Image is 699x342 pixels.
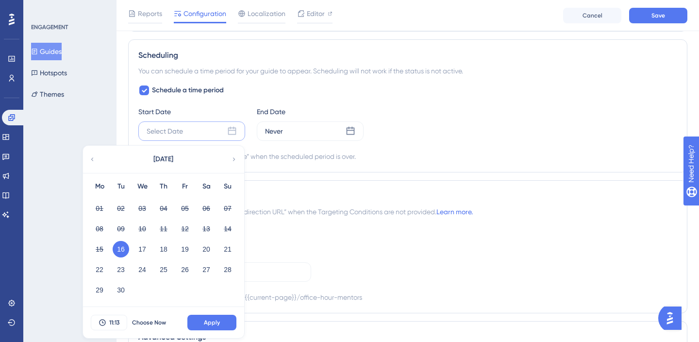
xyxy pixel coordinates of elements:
button: 14 [219,221,236,237]
iframe: UserGuiding AI Assistant Launcher [658,304,687,333]
div: We [132,181,153,192]
span: Editor [307,8,325,19]
button: 10 [134,221,150,237]
button: Choose Now [127,315,171,330]
div: Fr [174,181,196,192]
div: Select Date [147,125,183,137]
button: 23 [113,261,129,278]
span: Reports [138,8,162,19]
div: Sa [196,181,217,192]
span: [DATE] [153,154,173,165]
button: 30 [113,282,129,298]
button: 11 [155,221,172,237]
span: Apply [204,319,220,326]
button: 12 [177,221,193,237]
div: ENGAGEMENT [31,23,68,31]
span: Choose Now [132,319,166,326]
button: 26 [177,261,193,278]
button: 04 [155,200,172,217]
span: Cancel [582,12,602,19]
button: Hotspots [31,64,67,82]
button: Apply [187,315,236,330]
button: 15 [91,241,108,257]
button: 02 [113,200,129,217]
button: 25 [155,261,172,278]
button: 16 [113,241,129,257]
button: 19 [177,241,193,257]
button: 28 [219,261,236,278]
div: Th [153,181,174,192]
button: Guides [31,43,62,60]
a: Learn more. [436,208,473,216]
button: 27 [198,261,215,278]
span: Localization [248,8,285,19]
button: 21 [219,241,236,257]
button: 24 [134,261,150,278]
span: Need Help? [23,2,61,14]
div: Start Date [138,106,245,118]
button: 17 [134,241,150,257]
div: Tu [110,181,132,192]
button: Save [629,8,687,23]
button: 09 [113,221,129,237]
button: Themes [31,85,64,103]
button: 29 [91,282,108,298]
button: 11:13 [91,315,127,330]
button: 05 [177,200,193,217]
div: Redirection [138,190,677,202]
span: Save [651,12,665,19]
span: Configuration [183,8,226,19]
div: Automatically set as “Inactive” when the scheduled period is over. [156,151,356,162]
div: End Date [257,106,364,118]
button: 03 [134,200,150,217]
span: Schedule a time period [152,85,224,96]
button: 18 [155,241,172,257]
button: 08 [91,221,108,237]
button: 06 [198,200,215,217]
div: Mo [89,181,110,192]
button: Cancel [563,8,621,23]
div: Su [217,181,238,192]
button: 22 [91,261,108,278]
button: [DATE] [115,150,212,169]
div: https://{{current-page}}/office-hour-mentors [220,291,362,303]
span: 11:13 [109,319,119,326]
div: Scheduling [138,50,677,61]
button: 07 [219,200,236,217]
div: Never [265,125,283,137]
div: You can schedule a time period for your guide to appear. Scheduling will not work if the status i... [138,65,677,77]
span: The browser will redirect to the “Redirection URL” when the Targeting Conditions are not provided. [138,206,473,218]
button: 01 [91,200,108,217]
button: 13 [198,221,215,237]
button: 20 [198,241,215,257]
